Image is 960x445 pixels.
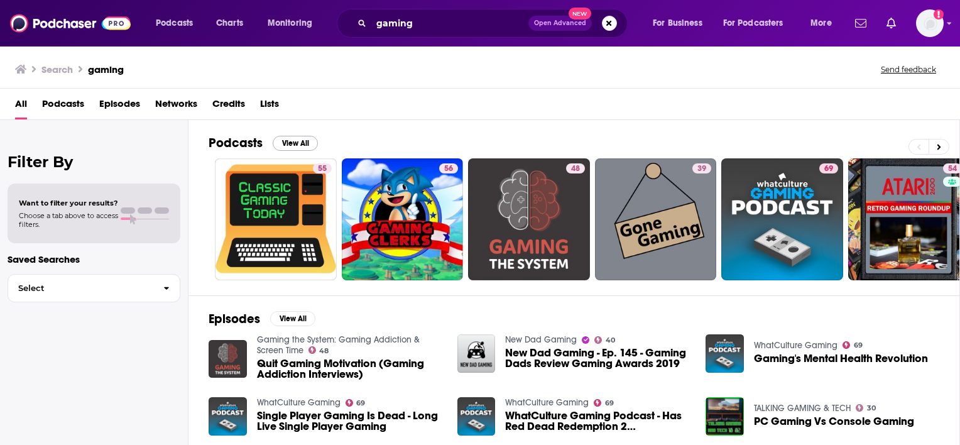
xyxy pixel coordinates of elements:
[856,404,876,412] a: 30
[594,399,614,407] a: 69
[605,400,614,406] span: 69
[215,158,337,280] a: 55
[850,13,871,34] a: Show notifications dropdown
[209,397,247,436] img: Single Player Gaming Is Dead - Long Live Single Player Gaming
[15,94,27,119] a: All
[319,348,329,354] span: 48
[644,13,718,33] button: open menu
[528,16,592,31] button: Open AdvancedNew
[457,334,496,373] a: New Dad Gaming - Ep. 145 - Gaming Dads Review Gaming Awards 2019
[208,13,251,33] a: Charts
[8,153,180,171] h2: Filter By
[706,397,744,436] a: PC Gaming Vs Console Gaming
[697,163,706,175] span: 39
[468,158,590,280] a: 48
[308,346,329,354] a: 48
[19,199,118,207] span: Want to filter your results?
[42,94,84,119] a: Podcasts
[754,416,914,427] span: PC Gaming Vs Console Gaming
[948,163,957,175] span: 54
[209,135,263,151] h2: Podcasts
[156,14,193,32] span: Podcasts
[723,14,783,32] span: For Podcasters
[754,340,837,351] a: WhatCulture Gaming
[715,13,802,33] button: open menu
[209,311,260,327] h2: Episodes
[155,94,197,119] a: Networks
[854,343,863,348] span: 69
[257,410,442,432] a: Single Player Gaming Is Dead - Long Live Single Player Gaming
[877,64,940,75] button: Send feedback
[209,311,315,327] a: EpisodesView All
[505,397,589,408] a: WhatCulture Gaming
[566,163,585,173] a: 48
[260,94,279,119] a: Lists
[802,13,848,33] button: open menu
[505,334,577,345] a: New Dad Gaming
[8,274,180,302] button: Select
[8,284,153,292] span: Select
[257,334,420,356] a: Gaming the System: Gaming Addiction & Screen Time
[653,14,702,32] span: For Business
[606,338,615,343] span: 40
[8,253,180,265] p: Saved Searches
[595,158,717,280] a: 39
[19,211,118,229] span: Choose a tab above to access filters.
[754,353,928,364] a: Gaming's Mental Health Revolution
[273,136,318,151] button: View All
[457,397,496,436] img: WhatCulture Gaming Podcast - Has Red Dead Redemption 2 Revolutionised Open-World Gaming?
[843,341,863,349] a: 69
[147,13,209,33] button: open menu
[259,13,329,33] button: open menu
[534,20,586,26] span: Open Advanced
[916,9,944,37] button: Show profile menu
[270,311,315,326] button: View All
[505,348,690,369] a: New Dad Gaming - Ep. 145 - Gaming Dads Review Gaming Awards 2019
[88,63,124,75] h3: gaming
[571,163,580,175] span: 48
[342,158,464,280] a: 56
[318,163,327,175] span: 55
[349,9,640,38] div: Search podcasts, credits, & more...
[371,13,528,33] input: Search podcasts, credits, & more...
[867,405,876,411] span: 30
[313,163,332,173] a: 55
[268,14,312,32] span: Monitoring
[10,11,131,35] img: Podchaser - Follow, Share and Rate Podcasts
[257,358,442,380] a: Quit Gaming Motivation (Gaming Addiction Interviews)
[444,163,453,175] span: 56
[916,9,944,37] img: User Profile
[721,158,843,280] a: 69
[99,94,140,119] a: Episodes
[569,8,591,19] span: New
[209,340,247,378] img: Quit Gaming Motivation (Gaming Addiction Interviews)
[594,336,615,344] a: 40
[692,163,711,173] a: 39
[209,135,318,151] a: PodcastsView All
[346,399,366,407] a: 69
[505,410,690,432] a: WhatCulture Gaming Podcast - Has Red Dead Redemption 2 Revolutionised Open-World Gaming?
[881,13,901,34] a: Show notifications dropdown
[824,163,833,175] span: 69
[439,163,458,173] a: 56
[916,9,944,37] span: Logged in as MattieVG
[356,400,365,406] span: 69
[934,9,944,19] svg: Add a profile image
[212,94,245,119] a: Credits
[41,63,73,75] h3: Search
[706,334,744,373] img: Gaming's Mental Health Revolution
